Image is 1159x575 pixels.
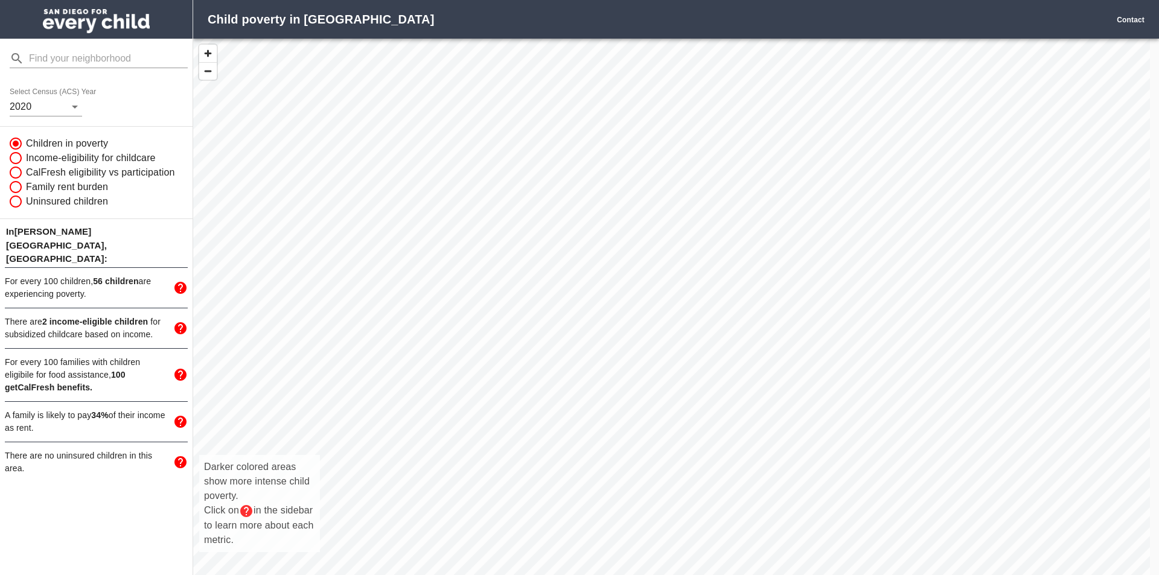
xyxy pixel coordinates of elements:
img: San Diego for Every Child logo [43,9,150,33]
div: There are2 income-eligible children for subsidized childcare based on income. [5,308,188,348]
span: Family rent burden [26,180,108,194]
span: Income-eligibility for childcare [26,151,156,165]
div: For every 100 families with children eligibile for food assistance,100 getCalFresh benefits. [5,349,188,401]
div: There are no uninsured children in this area. [5,442,188,482]
input: Find your neighborhood [29,49,188,68]
button: Zoom In [199,45,217,62]
strong: CalFresh benefits. [5,370,126,392]
button: Zoom Out [199,62,217,80]
span: Uninsured children [26,194,108,209]
a: Contact [1117,16,1145,24]
div: For every 100 children,56 childrenare experiencing poverty. [5,268,188,308]
span: There are no uninsured children in this area. [5,451,152,473]
p: In [PERSON_NAME][GEOGRAPHIC_DATA] , [GEOGRAPHIC_DATA]: [5,224,188,267]
span: Children in poverty [26,136,108,151]
label: Select Census (ACS) Year [10,89,100,96]
span: 100 get [5,370,126,392]
span: CalFresh eligibility vs participation [26,165,175,180]
span: There are for subsidized childcare based on income. [5,317,161,339]
div: A family is likely to pay34%of their income as rent. [5,402,188,442]
div: 2020 [10,97,82,116]
span: A family is likely to pay of their income as rent. [5,410,165,433]
span: For every 100 children, are experiencing poverty. [5,276,151,299]
strong: 34 % [91,410,108,420]
strong: Child poverty in [GEOGRAPHIC_DATA] [208,13,434,26]
span: 2 income-eligible children [42,317,148,326]
p: Darker colored areas show more intense child poverty. Click on in the sidebar to learn more about... [204,460,315,547]
span: 56 children [93,276,138,286]
span: For every 100 families with children eligibile for food assistance, [5,357,140,392]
